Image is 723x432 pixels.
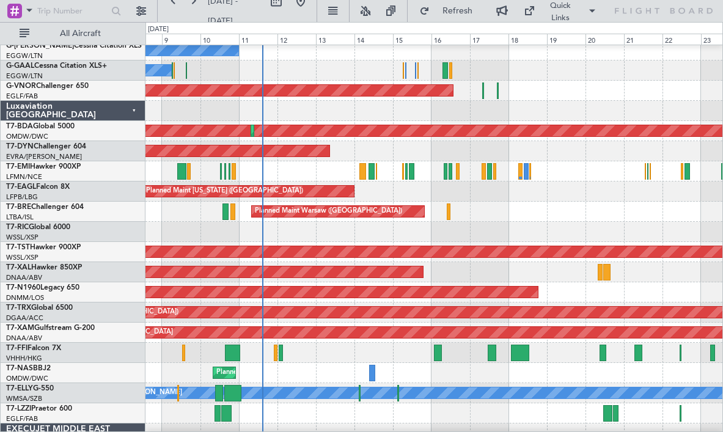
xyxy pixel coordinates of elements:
a: LTBA/ISL [6,213,34,222]
a: WSSL/XSP [6,253,39,262]
a: VHHH/HKG [6,354,42,363]
div: 14 [354,34,393,45]
div: 13 [316,34,354,45]
a: T7-BREChallenger 604 [6,203,84,211]
div: 19 [547,34,585,45]
span: T7-ELLY [6,385,33,392]
span: T7-BDA [6,123,33,130]
div: 15 [393,34,431,45]
span: G-VNOR [6,82,36,90]
div: 18 [508,34,547,45]
div: 20 [585,34,624,45]
a: EGLF/FAB [6,414,38,423]
div: 21 [624,34,662,45]
span: T7-DYN [6,143,34,150]
a: DGAA/ACC [6,313,43,323]
a: T7-DYNChallenger 604 [6,143,86,150]
a: EVRA/[PERSON_NAME] [6,152,82,161]
span: Refresh [432,7,483,15]
span: T7-EAGL [6,183,36,191]
span: T7-XAM [6,324,34,332]
input: Trip Number [37,2,108,20]
button: Quick Links [518,1,603,21]
a: T7-ELLYG-550 [6,385,54,392]
div: 22 [662,34,701,45]
div: 16 [431,34,470,45]
a: T7-RICGlobal 6000 [6,224,70,231]
a: T7-XALHawker 850XP [6,264,82,271]
span: T7-LZZI [6,405,31,412]
button: Refresh [414,1,487,21]
a: T7-BDAGlobal 5000 [6,123,75,130]
a: T7-XAMGulfstream G-200 [6,324,95,332]
a: DNAA/ABV [6,334,42,343]
a: T7-FFIFalcon 7X [6,345,61,352]
div: 10 [200,34,239,45]
div: 17 [470,34,508,45]
div: 12 [277,34,316,45]
a: T7-LZZIPraetor 600 [6,405,72,412]
a: DNMM/LOS [6,293,44,302]
a: EGGW/LTN [6,51,43,60]
span: T7-EMI [6,163,30,170]
a: OMDW/DWC [6,132,48,141]
a: EGGW/LTN [6,71,43,81]
a: T7-N1960Legacy 650 [6,284,79,291]
span: G-[PERSON_NAME] [6,42,74,49]
div: [DATE] [148,24,169,35]
a: OMDW/DWC [6,374,48,383]
a: DNAA/ABV [6,273,42,282]
button: All Aircraft [13,24,133,43]
a: WSSL/XSP [6,233,39,242]
a: T7-NASBBJ2 [6,365,51,372]
div: [PERSON_NAME] [127,384,182,402]
span: All Aircraft [32,29,129,38]
a: EGLF/FAB [6,92,38,101]
span: T7-NAS [6,365,33,372]
a: WMSA/SZB [6,394,42,403]
span: T7-FFI [6,345,28,352]
span: T7-N1960 [6,284,40,291]
a: T7-TRXGlobal 6500 [6,304,73,312]
div: 9 [162,34,200,45]
div: Planned Maint Abuja ([PERSON_NAME] Intl) [216,364,354,382]
div: Planned Maint [US_STATE] ([GEOGRAPHIC_DATA]) [146,182,303,200]
span: T7-TRX [6,304,31,312]
div: Planned Maint Warsaw ([GEOGRAPHIC_DATA]) [255,202,402,221]
a: T7-EMIHawker 900XP [6,163,81,170]
span: T7-BRE [6,203,31,211]
a: G-GAALCessna Citation XLS+ [6,62,107,70]
a: T7-EAGLFalcon 8X [6,183,70,191]
span: T7-XAL [6,264,31,271]
a: LFMN/NCE [6,172,42,181]
a: T7-TSTHawker 900XP [6,244,81,251]
span: T7-TST [6,244,30,251]
a: LFPB/LBG [6,192,38,202]
a: G-VNORChallenger 650 [6,82,89,90]
span: G-GAAL [6,62,34,70]
span: T7-RIC [6,224,29,231]
a: G-[PERSON_NAME]Cessna Citation XLS [6,42,142,49]
div: 11 [239,34,277,45]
